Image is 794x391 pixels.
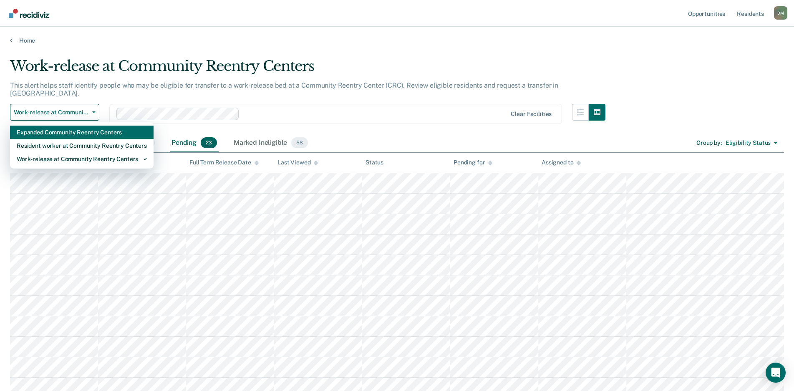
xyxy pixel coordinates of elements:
p: This alert helps staff identify people who may be eligible for transfer to a work-release bed at ... [10,81,558,97]
div: Status [365,159,383,166]
img: Recidiviz [9,9,49,18]
button: Profile dropdown button [774,6,787,20]
div: Work-release at Community Reentry Centers [17,152,147,166]
div: Pending for [454,159,492,166]
div: D M [774,6,787,20]
div: Group by : [696,139,722,146]
div: Clear facilities [511,111,552,118]
div: Expanded Community Reentry Centers [17,126,147,139]
div: Marked Ineligible58 [232,134,310,152]
button: Eligibility Status [722,136,781,150]
div: Full Term Release Date [189,159,259,166]
span: Work-release at Community Reentry Centers [14,109,89,116]
a: Home [10,37,784,44]
div: Assigned to [542,159,581,166]
button: Work-release at Community Reentry Centers [10,104,99,121]
span: 58 [291,137,308,148]
div: Resident worker at Community Reentry Centers [17,139,147,152]
div: Last Viewed [277,159,318,166]
div: Eligibility Status [726,139,771,146]
span: 23 [201,137,217,148]
div: Pending23 [170,134,219,152]
div: Open Intercom Messenger [766,363,786,383]
div: Work-release at Community Reentry Centers [10,58,605,81]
